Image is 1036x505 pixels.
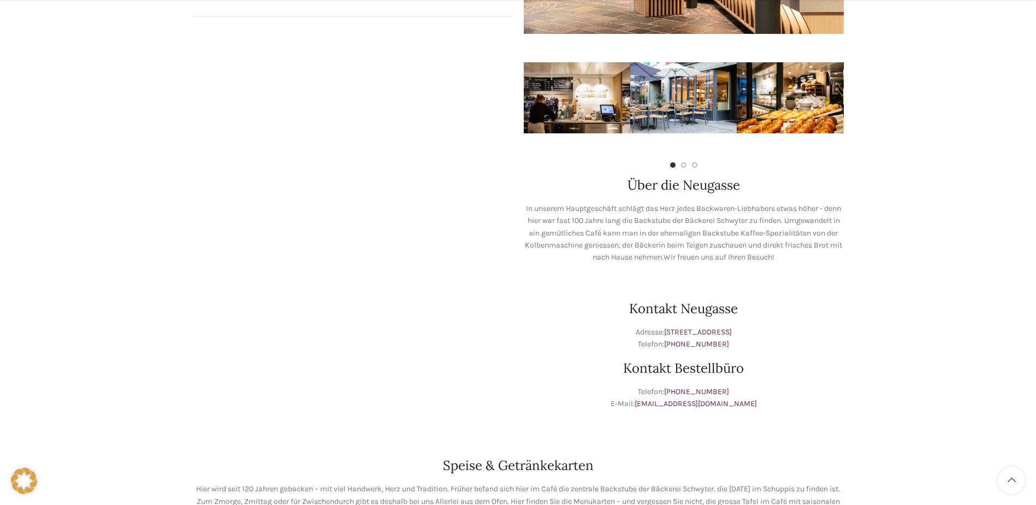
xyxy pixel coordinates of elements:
[670,162,676,168] li: Go to slide 1
[630,45,737,151] div: 2 / 7
[664,252,774,262] span: Wir freuen uns auf Ihren Besuch!
[664,387,729,396] a: [PHONE_NUMBER]
[843,62,950,133] img: schwyter-10
[524,203,844,264] p: In unserem Hauptgeschäft schlägt das Herz jedes Backwaren-Liebhabers etwas höher - denn hier war ...
[524,62,630,133] img: schwyter-17
[681,162,686,168] li: Go to slide 2
[524,179,844,192] h2: Über die Neugasse
[664,339,729,349] a: [PHONE_NUMBER]
[630,62,737,133] img: schwyter-61
[664,327,732,337] a: [STREET_ADDRESS]
[843,45,950,151] div: 4 / 7
[193,203,513,367] iframe: bäckerei schwyter neugasse
[635,399,757,408] a: [EMAIL_ADDRESS][DOMAIN_NAME]
[737,62,843,133] img: schwyter-12
[524,386,844,410] p: Telefon: E-Mail:
[737,45,843,151] div: 3 / 7
[692,162,697,168] li: Go to slide 3
[998,467,1025,494] a: Scroll to top button
[524,45,630,151] div: 1 / 7
[524,362,844,375] h2: Kontakt Bestellbüro
[524,326,844,351] p: Adresse: Telefon:
[193,459,844,472] h2: Speise & Getränkekarten
[524,302,844,315] h2: Kontakt Neugasse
